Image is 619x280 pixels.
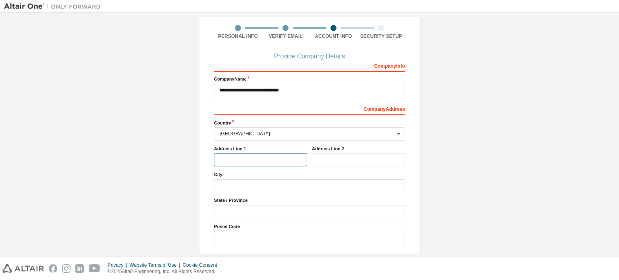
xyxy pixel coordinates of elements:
div: Company Address [214,102,405,115]
label: Address Line 2 [312,145,405,152]
div: Provide Company Details [214,54,405,59]
label: State / Province [214,197,405,203]
div: Security Setup [357,33,405,39]
label: City [214,171,405,178]
img: facebook.svg [49,264,57,273]
label: Company Name [214,76,405,82]
div: Verify Email [262,33,310,39]
img: altair_logo.svg [2,264,44,273]
img: youtube.svg [89,264,100,273]
div: Privacy [108,262,129,268]
label: Postal Code [214,223,405,230]
div: Cookie Consent [183,262,222,268]
div: [GEOGRAPHIC_DATA] [220,131,395,136]
img: linkedin.svg [75,264,84,273]
label: Country [214,120,405,126]
div: Personal Info [214,33,262,39]
p: © 2025 Altair Engineering, Inc. All Rights Reserved. [108,268,222,275]
img: Altair One [4,2,105,10]
label: Address Line 1 [214,145,307,152]
img: instagram.svg [62,264,71,273]
div: Account Info [309,33,357,39]
div: Company Info [214,59,405,72]
div: Website Terms of Use [129,262,183,268]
